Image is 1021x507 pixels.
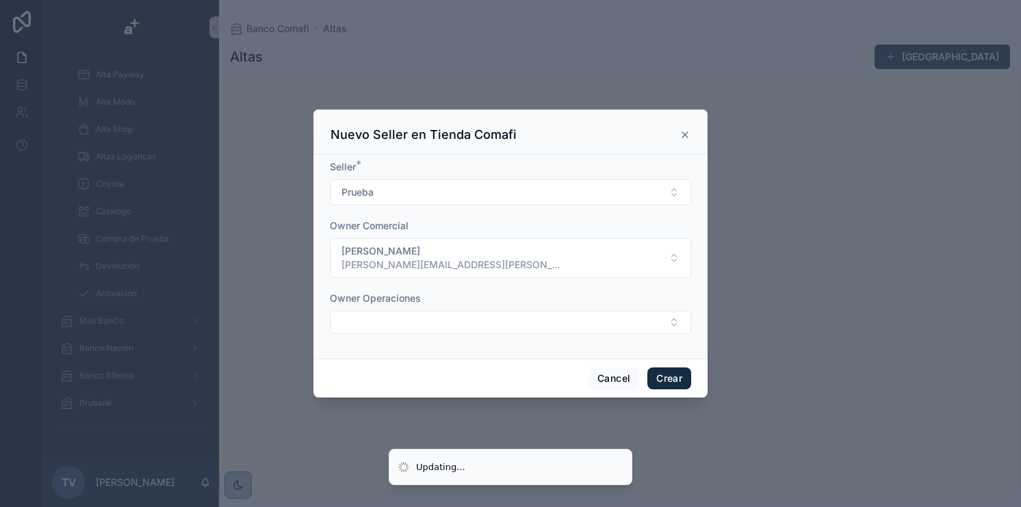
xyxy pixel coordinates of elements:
[330,311,691,334] button: Select Button
[341,244,560,258] span: [PERSON_NAME]
[330,220,409,231] span: Owner Comercial
[416,460,465,474] div: Updating...
[647,367,691,389] button: Crear
[330,292,421,304] span: Owner Operaciones
[331,127,517,143] h3: Nuevo Seller en Tienda Comafi
[330,179,691,205] button: Select Button
[330,161,356,172] span: Seller
[330,238,691,278] button: Select Button
[341,185,374,199] span: Prueba
[589,367,639,389] button: Cancel
[341,258,560,272] span: [PERSON_NAME][EMAIL_ADDRESS][PERSON_NAME][DOMAIN_NAME]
